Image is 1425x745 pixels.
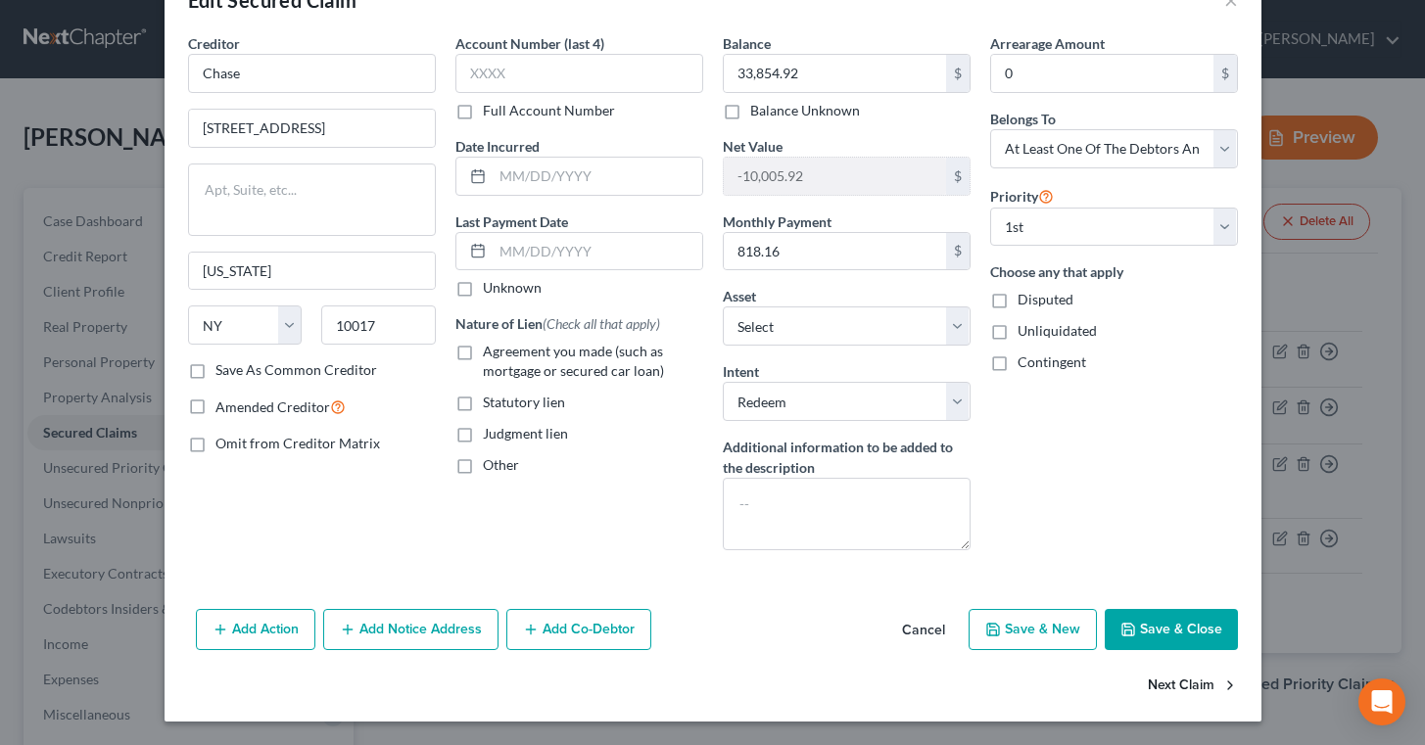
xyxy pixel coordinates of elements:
[455,211,568,232] label: Last Payment Date
[455,54,703,93] input: XXXX
[543,315,660,332] span: (Check all that apply)
[493,158,702,195] input: MM/DD/YYYY
[724,233,946,270] input: 0.00
[990,111,1056,127] span: Belongs To
[196,609,315,650] button: Add Action
[188,35,240,52] span: Creditor
[969,609,1097,650] button: Save & New
[990,33,1105,54] label: Arrearage Amount
[724,158,946,195] input: 0.00
[723,211,831,232] label: Monthly Payment
[724,55,946,92] input: 0.00
[189,110,435,147] input: Enter address...
[723,288,756,304] span: Asset
[455,33,604,54] label: Account Number (last 4)
[723,361,759,382] label: Intent
[483,425,568,442] span: Judgment lien
[723,136,783,157] label: Net Value
[321,305,436,345] input: Enter zip...
[483,456,519,473] span: Other
[483,394,565,410] span: Statutory lien
[189,253,435,290] input: Enter city...
[723,33,771,54] label: Balance
[723,437,971,478] label: Additional information to be added to the description
[455,313,660,334] label: Nature of Lien
[215,435,380,451] span: Omit from Creditor Matrix
[483,101,615,120] label: Full Account Number
[991,55,1213,92] input: 0.00
[946,55,970,92] div: $
[990,184,1054,208] label: Priority
[946,233,970,270] div: $
[1148,666,1238,707] button: Next Claim
[188,54,436,93] input: Search creditor by name...
[1213,55,1237,92] div: $
[1358,678,1405,725] div: Open Intercom Messenger
[1105,609,1238,650] button: Save & Close
[506,609,651,650] button: Add Co-Debtor
[886,611,961,650] button: Cancel
[323,609,499,650] button: Add Notice Address
[455,136,540,157] label: Date Incurred
[750,101,860,120] label: Balance Unknown
[215,398,330,415] span: Amended Creditor
[990,261,1238,282] label: Choose any that apply
[483,343,664,379] span: Agreement you made (such as mortgage or secured car loan)
[215,360,377,380] label: Save As Common Creditor
[1018,353,1086,370] span: Contingent
[493,233,702,270] input: MM/DD/YYYY
[1018,322,1097,339] span: Unliquidated
[483,278,542,298] label: Unknown
[946,158,970,195] div: $
[1018,291,1073,307] span: Disputed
